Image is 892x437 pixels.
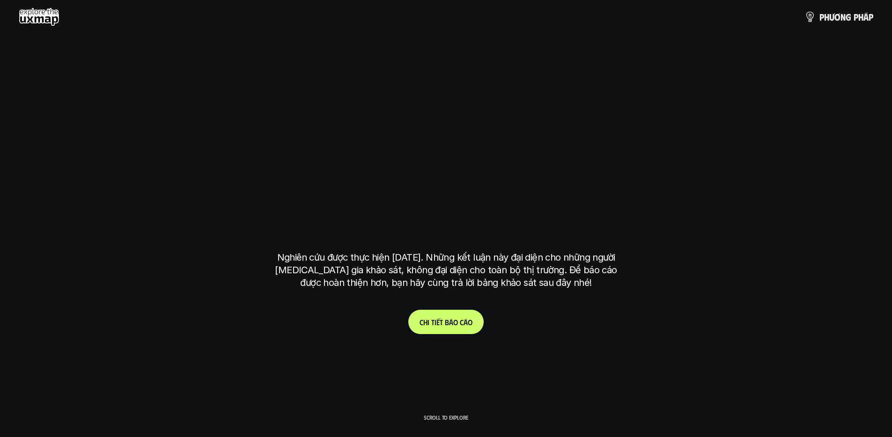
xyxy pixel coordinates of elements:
[834,12,840,22] span: ơ
[440,318,443,327] span: t
[271,251,622,289] p: Nghiên cứu được thực hiện [DATE]. Những kết luận này đại diện cho những người [MEDICAL_DATA] gia ...
[275,124,617,163] h1: phạm vi công việc của
[869,12,873,22] span: p
[424,414,468,421] p: Scroll to explore
[428,318,429,327] span: i
[431,318,435,327] span: t
[464,318,468,327] span: á
[445,318,449,327] span: b
[804,7,873,26] a: phươngpháp
[824,12,829,22] span: h
[846,12,851,22] span: g
[460,318,464,327] span: c
[449,318,453,327] span: á
[863,12,869,22] span: á
[420,318,423,327] span: C
[468,318,472,327] span: o
[408,310,484,334] a: Chitiếtbáocáo
[414,103,485,114] h6: Kết quả nghiên cứu
[436,318,440,327] span: ế
[840,12,846,22] span: n
[829,12,834,22] span: ư
[453,318,458,327] span: o
[819,12,824,22] span: p
[854,12,858,22] span: p
[435,318,436,327] span: i
[279,197,613,237] h1: tại [GEOGRAPHIC_DATA]
[423,318,428,327] span: h
[858,12,863,22] span: h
